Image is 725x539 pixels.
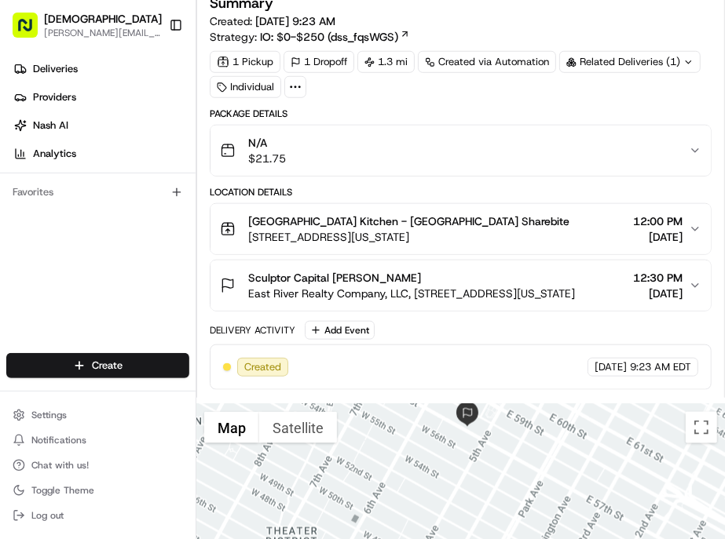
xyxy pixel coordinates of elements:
[633,213,683,229] span: 12:00 PM
[248,270,421,286] span: Sculptor Capital [PERSON_NAME]
[6,141,196,166] a: Analytics
[267,92,286,111] button: Start new chat
[248,135,286,151] span: N/A
[210,29,410,45] div: Strategy:
[33,118,68,133] span: Nash AI
[6,180,189,205] div: Favorites
[156,203,190,215] span: Pylon
[6,6,163,44] button: [DEMOGRAPHIC_DATA][PERSON_NAME][EMAIL_ADDRESS][DOMAIN_NAME]
[210,107,712,120] div: Package Details
[305,321,375,340] button: Add Event
[6,454,189,476] button: Chat with us!
[33,62,78,76] span: Deliveries
[357,51,415,73] div: 1.3 mi
[248,286,575,301] span: East River Realty Company, LLC, [STREET_ADDRESS][US_STATE]
[33,147,76,161] span: Analytics
[211,126,711,176] button: N/A$21.75
[31,459,89,472] span: Chat with us!
[686,412,717,443] button: Toggle fullscreen view
[6,404,189,426] button: Settings
[16,166,28,179] div: 📗
[260,29,410,45] a: IO: $0-$250 (dss_fqsWGS)
[255,14,335,28] span: [DATE] 9:23 AM
[248,213,569,229] span: [GEOGRAPHIC_DATA] Kitchen - [GEOGRAPHIC_DATA] Sharebite
[6,353,189,378] button: Create
[133,166,145,179] div: 💻
[259,412,337,443] button: Show satellite imagery
[204,412,259,443] button: Show street map
[92,359,123,373] span: Create
[148,165,252,180] span: API Documentation
[111,202,190,215] a: Powered byPylon
[210,324,295,337] div: Delivery Activity
[260,29,398,45] span: IO: $0-$250 (dss_fqsWGS)
[210,51,280,73] div: 1 Pickup
[126,158,258,187] a: 💻API Documentation
[210,76,281,98] div: Individual
[595,360,627,374] span: [DATE]
[53,103,199,115] div: We're available if you need us!
[418,51,556,73] a: Created via Automation
[210,13,335,29] span: Created:
[31,434,86,446] span: Notifications
[33,90,76,104] span: Providers
[9,158,126,187] a: 📗Knowledge Base
[44,27,162,39] button: [PERSON_NAME][EMAIL_ADDRESS][DOMAIN_NAME]
[248,151,286,166] span: $21.75
[6,56,196,82] a: Deliveries
[53,87,258,103] div: Start new chat
[633,270,683,286] span: 12:30 PM
[210,186,712,198] div: Location Details
[559,51,701,73] div: Related Deliveries (1)
[16,87,44,115] img: 1736555255976-a54dd68f-1ca7-489b-9aae-adbdc363a1c4
[6,113,196,138] a: Nash AI
[211,260,711,311] button: Sculptor Capital [PERSON_NAME]East River Realty Company, LLC, [STREET_ADDRESS][US_STATE]12:30 PM[...
[248,229,569,245] span: [STREET_ADDRESS][US_STATE]
[630,360,691,374] span: 9:23 AM EDT
[41,38,259,55] input: Clear
[244,360,281,374] span: Created
[284,51,354,73] div: 1 Dropoff
[633,229,683,245] span: [DATE]
[6,504,189,526] button: Log out
[31,484,94,497] span: Toggle Theme
[6,479,189,501] button: Toggle Theme
[44,11,162,27] button: [DEMOGRAPHIC_DATA]
[31,165,120,180] span: Knowledge Base
[31,409,67,421] span: Settings
[211,204,711,254] button: [GEOGRAPHIC_DATA] Kitchen - [GEOGRAPHIC_DATA] Sharebite[STREET_ADDRESS][US_STATE]12:00 PM[DATE]
[633,286,683,301] span: [DATE]
[6,429,189,451] button: Notifications
[31,509,64,522] span: Log out
[6,85,196,110] a: Providers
